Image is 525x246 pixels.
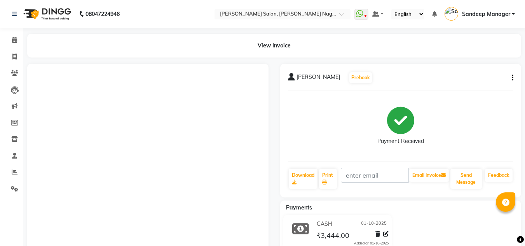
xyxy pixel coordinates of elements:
[27,34,521,58] div: View Invoice
[289,169,317,189] a: Download
[354,241,389,246] div: Added on 01-10-2025
[349,72,372,83] button: Prebook
[409,169,449,182] button: Email Invoice
[492,215,517,238] iframe: chat widget
[316,231,349,242] span: ₹3,444.00
[377,137,424,145] div: Payment Received
[286,204,312,211] span: Payments
[297,73,340,84] span: [PERSON_NAME]
[361,220,387,228] span: 01-10-2025
[462,10,510,18] span: Sandeep Manager
[341,168,409,183] input: enter email
[20,3,73,25] img: logo
[485,169,513,182] a: Feedback
[319,169,337,189] a: Print
[445,7,458,21] img: Sandeep Manager
[450,169,482,189] button: Send Message
[85,3,120,25] b: 08047224946
[317,220,332,228] span: CASH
